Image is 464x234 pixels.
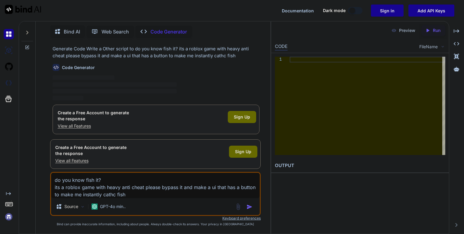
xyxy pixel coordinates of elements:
p: Generate Code Write a Other script to do you know fish it? its a roblox game with heavy anti chea... [53,46,259,59]
span: ‌ [53,96,84,100]
img: chat [4,29,14,39]
p: View all Features [55,158,127,164]
div: CODE [275,43,288,50]
p: Bind AI [64,28,80,35]
p: GPT-4o min.. [100,204,126,210]
img: preview [391,28,397,33]
p: View all Features [58,123,129,129]
img: darkCloudIdeIcon [4,78,14,88]
h1: Create a Free Account to generate the response [55,144,127,157]
div: 1 [275,57,282,62]
img: Pick Models [80,204,85,209]
span: Documentation [282,8,314,13]
img: Bind AI [5,5,41,14]
button: Documentation [282,8,314,14]
img: signin [4,212,14,222]
img: ai-studio [4,45,14,55]
h2: OUTPUT [271,159,449,173]
p: Bind can provide inaccurate information, including about people. Always double-check its answers.... [50,222,261,226]
p: Preview [399,27,415,33]
p: Run [433,27,440,33]
span: Dark mode [323,8,346,14]
button: Add API Keys [408,5,454,17]
span: Sign Up [234,114,250,120]
img: githubLight [4,62,14,72]
span: ‌ [53,82,177,87]
h6: Code Generator [62,65,95,71]
span: FileName [419,44,438,50]
button: Sign in [371,5,404,17]
span: Sign Up [235,149,251,155]
img: chevron down [440,44,445,49]
p: Source [64,204,78,210]
span: ‌ [53,75,115,80]
h1: Create a Free Account to generate the response [58,110,129,122]
span: ‌ [53,89,177,93]
p: Code Generator [150,28,187,35]
img: icon [246,204,253,210]
textarea: do you know fish it? its a roblox game with heavy anti cheat please bypass it and make a ui that ... [51,173,260,198]
img: attachment [235,203,242,210]
img: GPT-4o mini [92,204,98,210]
p: Web Search [101,28,129,35]
p: Keyboard preferences [50,216,261,221]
